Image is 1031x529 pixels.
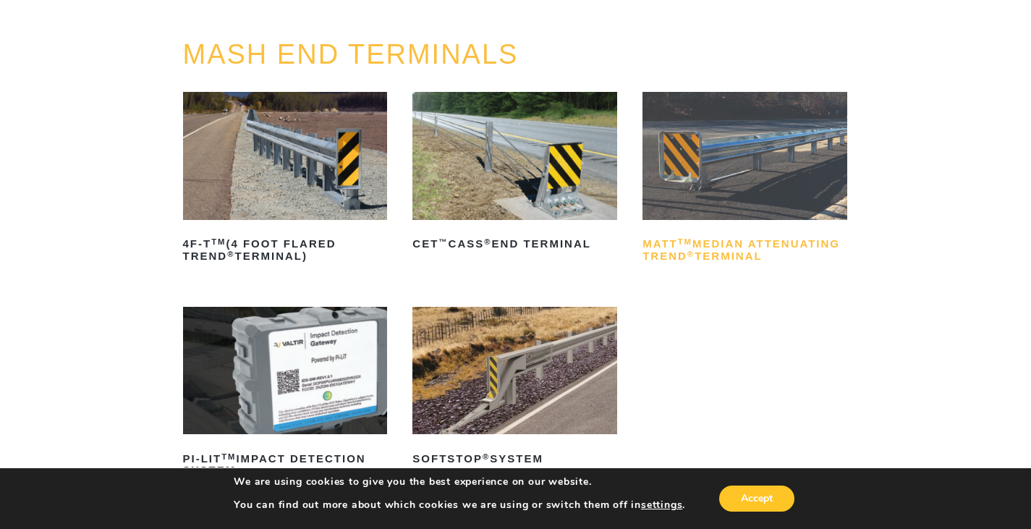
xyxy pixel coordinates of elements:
a: CET™CASS®End Terminal [412,92,617,255]
button: settings [641,499,682,512]
a: MASH END TERMINALS [183,39,519,69]
sup: TM [221,452,236,461]
sup: ® [227,250,234,258]
a: PI-LITTMImpact Detection System [183,307,388,483]
sup: ® [483,452,490,461]
p: You can find out more about which cookies we are using or switch them off in . [234,499,685,512]
sup: TM [211,237,226,246]
button: Accept [719,486,794,512]
h2: SoftStop System [412,447,617,470]
a: MATTTMMedian Attenuating TREND®Terminal [642,92,847,268]
sup: TM [678,237,692,246]
sup: ™ [438,237,448,246]
sup: ® [484,237,491,246]
p: We are using cookies to give you the best experience on our website. [234,475,685,488]
h2: 4F-T (4 Foot Flared TREND Terminal) [183,233,388,268]
img: SoftStop System End Terminal [412,307,617,435]
h2: CET CASS End Terminal [412,233,617,256]
a: SoftStop®System [412,307,617,470]
sup: ® [687,250,695,258]
a: 4F-TTM(4 Foot Flared TREND®Terminal) [183,92,388,268]
h2: MATT Median Attenuating TREND Terminal [642,233,847,268]
h2: PI-LIT Impact Detection System [183,447,388,482]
